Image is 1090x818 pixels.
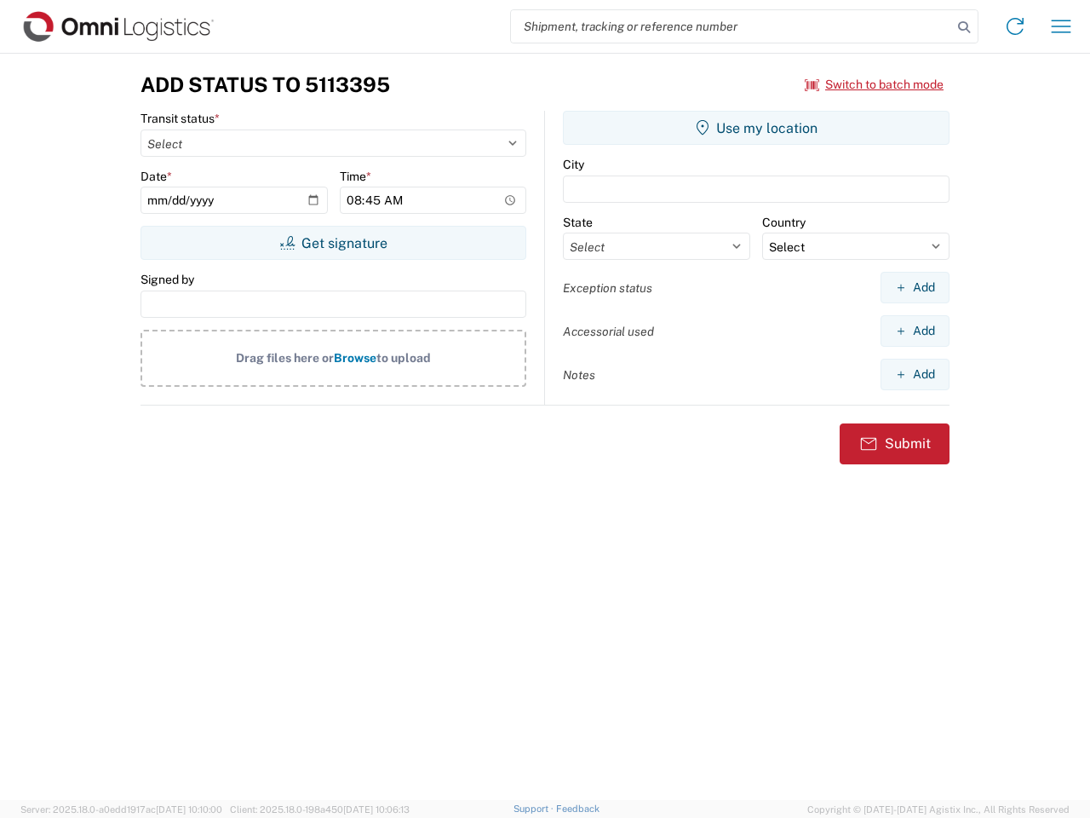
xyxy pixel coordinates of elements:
[141,226,526,260] button: Get signature
[141,72,390,97] h3: Add Status to 5113395
[230,804,410,815] span: Client: 2025.18.0-198a450
[881,272,949,303] button: Add
[141,111,220,126] label: Transit status
[762,215,806,230] label: Country
[881,359,949,390] button: Add
[343,804,410,815] span: [DATE] 10:06:13
[563,367,595,383] label: Notes
[881,315,949,347] button: Add
[376,351,431,365] span: to upload
[340,169,371,184] label: Time
[511,10,952,43] input: Shipment, tracking or reference number
[20,804,222,815] span: Server: 2025.18.0-a0edd1917ac
[141,272,194,287] label: Signed by
[563,111,949,145] button: Use my location
[334,351,376,365] span: Browse
[840,423,949,464] button: Submit
[513,804,556,814] a: Support
[563,157,584,172] label: City
[156,804,222,815] span: [DATE] 10:10:00
[556,804,599,814] a: Feedback
[805,71,944,99] button: Switch to batch mode
[141,169,172,184] label: Date
[236,351,334,365] span: Drag files here or
[563,280,652,296] label: Exception status
[807,802,1070,817] span: Copyright © [DATE]-[DATE] Agistix Inc., All Rights Reserved
[563,324,654,339] label: Accessorial used
[563,215,593,230] label: State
